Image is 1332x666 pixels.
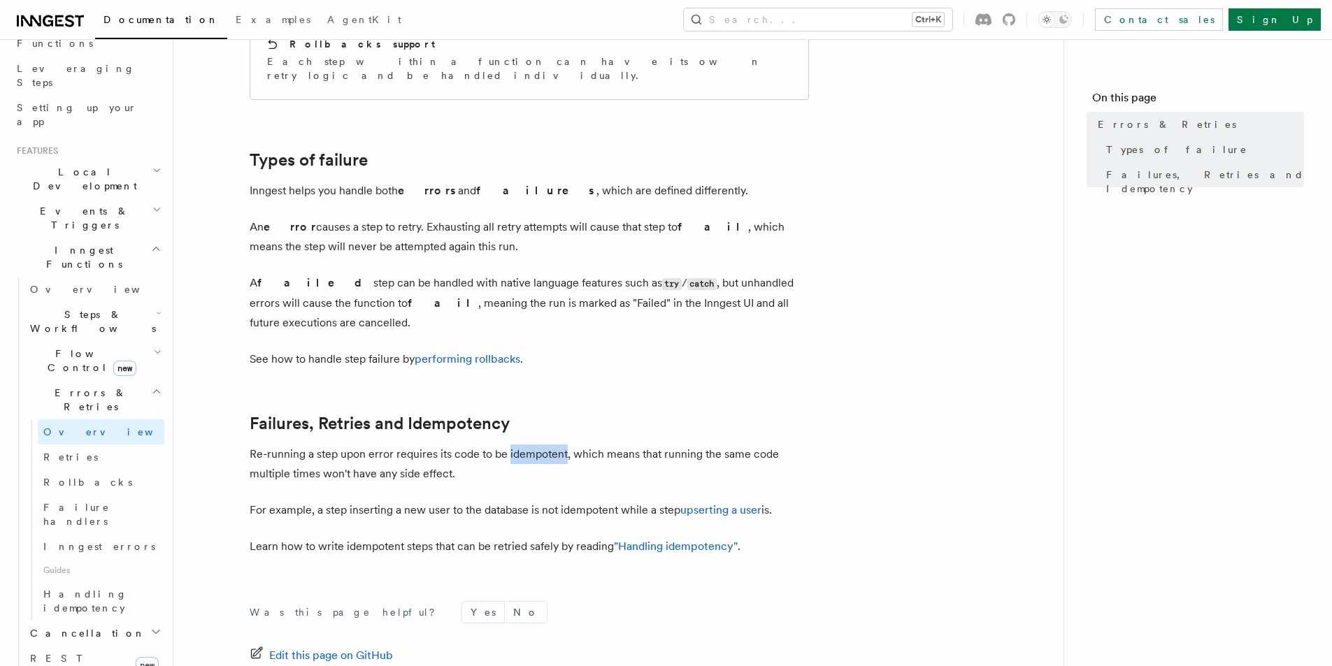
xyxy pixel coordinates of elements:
button: Events & Triggers [11,198,164,238]
p: Learn how to write idempotent steps that can be retried safely by reading . [250,537,809,556]
a: Retries [38,444,164,470]
span: Types of failure [1106,143,1247,157]
p: Re-running a step upon error requires its code to be idempotent, which means that running the sam... [250,444,809,484]
span: new [113,361,136,376]
a: "Handling idempotency" [614,540,738,553]
span: Retries [43,451,98,463]
a: Errors & Retries [1092,112,1304,137]
a: performing rollbacks [415,352,520,365]
strong: failures [476,184,596,197]
span: Errors & Retries [1098,117,1236,131]
button: Cancellation [24,621,164,646]
a: Edit this page on GitHub [250,646,393,665]
button: Yes [462,602,504,623]
span: Leveraging Steps [17,63,135,88]
a: Sign Up [1229,8,1321,31]
span: Failures, Retries and Idempotency [1106,168,1304,196]
span: Overview [30,284,174,295]
strong: error [264,220,316,233]
strong: fail [408,296,478,310]
p: Each step within a function can have its own retry logic and be handled individually. [267,55,792,82]
span: Rollbacks [43,477,132,488]
p: See how to handle step failure by . [250,349,809,369]
a: Types of failure [250,150,368,170]
p: A step can be handled with native language features such as / , but unhandled errors will cause t... [250,273,809,333]
span: Edit this page on GitHub [269,646,393,665]
span: Local Development [11,165,152,193]
a: Examples [227,4,319,38]
span: Events & Triggers [11,204,152,232]
a: Rollbacks [38,470,164,495]
span: Flow Control [24,347,154,375]
span: Failure handlers [43,502,110,527]
a: Documentation [95,4,227,39]
a: Handling idempotency [38,581,164,621]
span: Overview [43,426,187,437]
span: Features [11,145,58,157]
a: upserting a user [680,503,761,516]
span: Documentation [103,14,219,25]
button: Flow Controlnew [24,341,164,380]
div: Errors & Retries [24,419,164,621]
button: Local Development [11,159,164,198]
button: Errors & Retries [24,380,164,419]
p: Inngest helps you handle both and , which are defined differently. [250,181,809,201]
span: Errors & Retries [24,386,152,414]
span: Handling idempotency [43,588,127,614]
strong: errors [398,184,458,197]
span: Setting up your app [17,102,137,127]
span: Inngest errors [43,541,155,552]
button: No [505,602,547,623]
a: Failures, Retries and Idempotency [250,414,510,433]
kbd: Ctrl+K [912,13,944,27]
p: For example, a step inserting a new user to the database is not idempotent while a step is. [250,500,809,520]
a: Contact sales [1095,8,1223,31]
a: Inngest errors [38,534,164,559]
a: Overview [38,419,164,444]
span: Examples [236,14,310,25]
span: Cancellation [24,626,145,640]
strong: failed [257,276,373,289]
button: Inngest Functions [11,238,164,277]
a: Failures, Retries and Idempotency [1101,162,1304,201]
a: Rollbacks supportEach step within a function can have its own retry logic and be handled individu... [250,20,809,100]
span: AgentKit [327,14,401,25]
h2: Rollbacks support [289,37,435,51]
span: Steps & Workflows [24,307,156,335]
a: Types of failure [1101,137,1304,162]
p: Was this page helpful? [250,605,445,619]
span: Inngest Functions [11,243,151,271]
strong: fail [678,220,748,233]
a: Setting up your app [11,95,164,134]
button: Search...Ctrl+K [684,8,952,31]
h4: On this page [1092,89,1304,112]
a: Overview [24,277,164,302]
button: Steps & Workflows [24,302,164,341]
p: An causes a step to retry. Exhausting all retry attempts will cause that step to , which means th... [250,217,809,256]
a: Failure handlers [38,495,164,534]
code: catch [687,278,717,290]
a: Leveraging Steps [11,56,164,95]
button: Toggle dark mode [1038,11,1072,28]
code: try [662,278,682,290]
span: Guides [38,559,164,581]
a: AgentKit [319,4,410,38]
